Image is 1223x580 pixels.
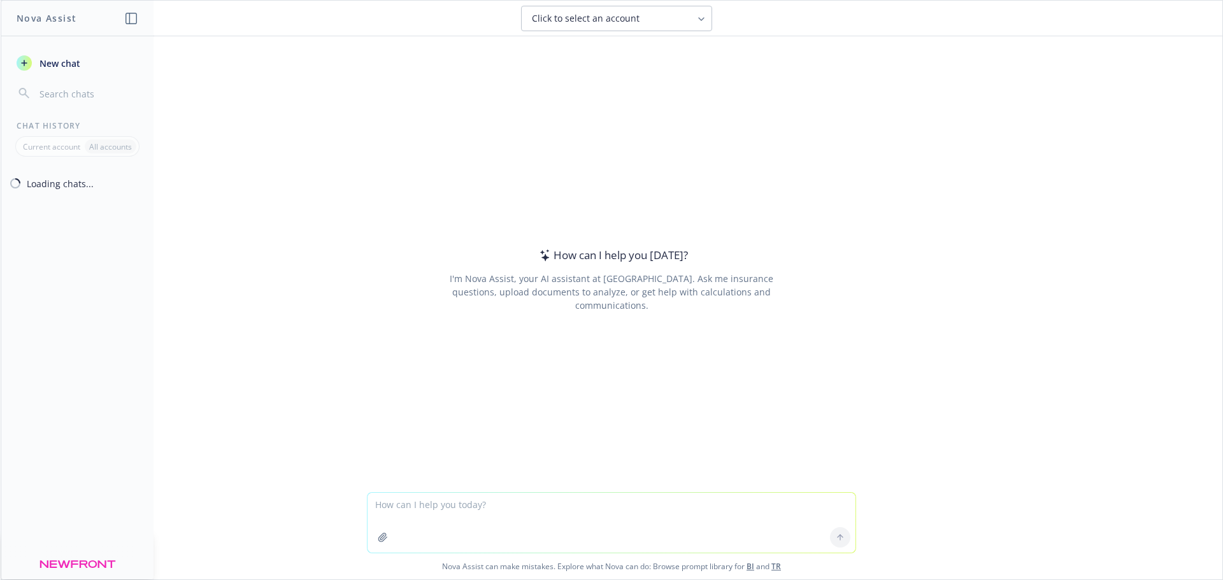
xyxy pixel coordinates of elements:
span: New chat [37,57,80,70]
a: TR [771,561,781,572]
h1: Nova Assist [17,11,76,25]
div: I'm Nova Assist, your AI assistant at [GEOGRAPHIC_DATA]. Ask me insurance questions, upload docum... [432,272,790,312]
input: Search chats [37,85,138,103]
button: Click to select an account [521,6,712,31]
button: New chat [11,52,143,74]
div: Chat History [1,120,154,131]
button: Loading chats... [1,172,154,195]
p: Current account [23,141,80,152]
div: How can I help you [DATE]? [536,247,688,264]
a: BI [747,561,754,572]
p: All accounts [89,141,132,152]
span: Click to select an account [532,12,640,25]
span: Nova Assist can make mistakes. Explore what Nova can do: Browse prompt library for and [6,553,1217,579]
